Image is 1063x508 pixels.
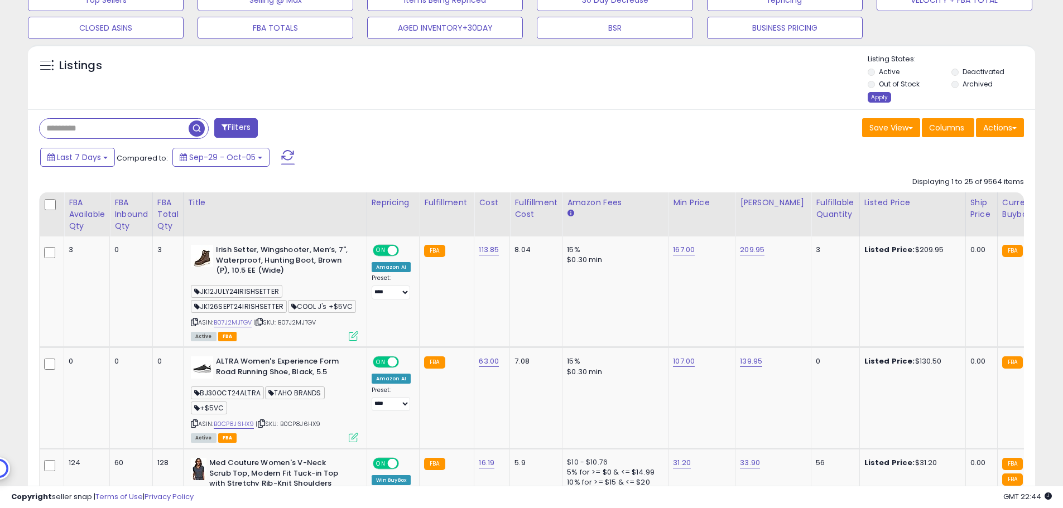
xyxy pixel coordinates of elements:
[1002,473,1023,486] small: FBA
[214,419,254,429] a: B0CP8J6HX9
[157,458,175,468] div: 128
[157,245,175,255] div: 3
[372,197,415,209] div: Repricing
[374,246,388,255] span: ON
[912,177,1024,187] div: Displaying 1 to 25 of 9564 items
[864,356,915,366] b: Listed Price:
[256,419,320,428] span: | SKU: B0CP8J6HX9
[864,457,915,468] b: Listed Price:
[864,458,957,468] div: $31.20
[172,148,270,167] button: Sep-29 - Oct-05
[191,285,282,298] span: JK12JULY24IRISHSETTER
[57,152,101,163] span: Last 7 Days
[1002,197,1060,220] div: Current Buybox Price
[1002,356,1023,369] small: FBA
[970,356,989,366] div: 0.00
[567,255,660,265] div: $0.30 min
[191,300,287,313] span: JK126SEPT24IRISHSETTER
[59,58,102,74] h5: Listings
[397,459,415,468] span: OFF
[864,197,961,209] div: Listed Price
[218,433,237,443] span: FBA
[214,118,258,138] button: Filters
[114,245,144,255] div: 0
[567,458,660,467] div: $10 - $10.76
[114,356,144,366] div: 0
[864,244,915,255] b: Listed Price:
[673,356,695,367] a: 107.00
[11,492,194,502] div: seller snap | |
[145,491,194,502] a: Privacy Policy
[879,79,920,89] label: Out of Stock
[424,245,445,257] small: FBA
[69,245,101,255] div: 3
[397,357,415,367] span: OFF
[191,356,358,441] div: ASIN:
[114,197,148,232] div: FBA inbound Qty
[424,197,469,209] div: Fulfillment
[963,79,993,89] label: Archived
[372,386,411,412] div: Preset:
[372,374,411,384] div: Amazon AI
[216,245,352,279] b: Irish Setter, Wingshooter, Men’s, 7", Waterproof, Hunting Boot, Brown (P), 10.5 EE (Wide)
[567,467,660,477] div: 5% for >= $0 & <= $14.99
[214,318,252,327] a: B07J2MJTGV
[740,457,760,468] a: 33.90
[567,367,660,377] div: $0.30 min
[374,459,388,468] span: ON
[191,433,217,443] span: All listings currently available for purchase on Amazon
[253,318,316,327] span: | SKU: B07J2MJTGV
[567,356,660,366] div: 15%
[816,197,854,220] div: Fulfillable Quantity
[397,246,415,255] span: OFF
[514,245,554,255] div: 8.04
[567,245,660,255] div: 15%
[479,197,505,209] div: Cost
[188,197,362,209] div: Title
[288,300,356,313] span: COOL J's +$5VC
[740,244,764,255] a: 209.95
[191,386,264,399] span: BJ30OCT24ALTRA
[537,17,692,39] button: BSR
[40,148,115,167] button: Last 7 Days
[216,356,352,380] b: ALTRA Women's Experience Form Road Running Shoe, Black, 5.5
[479,457,494,468] a: 16.19
[567,209,574,219] small: Amazon Fees.
[816,356,850,366] div: 0
[976,118,1024,137] button: Actions
[567,197,663,209] div: Amazon Fees
[868,92,891,103] div: Apply
[28,17,184,39] button: CLOSED ASINS
[372,262,411,272] div: Amazon AI
[816,458,850,468] div: 56
[424,356,445,369] small: FBA
[740,356,762,367] a: 139.95
[117,153,168,163] span: Compared to:
[191,245,213,267] img: 41Lw0KtddFL._SL40_.jpg
[424,458,445,470] small: FBA
[367,17,523,39] button: AGED INVENTORY+30DAY
[514,458,554,468] div: 5.9
[191,332,217,341] span: All listings currently available for purchase on Amazon
[970,458,989,468] div: 0.00
[95,491,143,502] a: Terms of Use
[514,356,554,366] div: 7.08
[929,122,964,133] span: Columns
[191,401,228,414] span: +$5VC
[868,54,1035,65] p: Listing States:
[862,118,920,137] button: Save View
[1003,491,1052,502] span: 2025-10-13 22:44 GMT
[69,197,105,232] div: FBA Available Qty
[673,197,730,209] div: Min Price
[191,356,213,379] img: 31AQHXQFSxL._SL40_.jpg
[514,197,557,220] div: Fulfillment Cost
[970,197,993,220] div: Ship Price
[479,244,499,255] a: 113.85
[191,245,358,340] div: ASIN:
[673,457,691,468] a: 31.20
[707,17,863,39] button: BUSINESS PRICING
[372,274,411,299] div: Preset:
[673,244,695,255] a: 167.00
[879,67,900,76] label: Active
[265,386,325,399] span: TAHO BRANDS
